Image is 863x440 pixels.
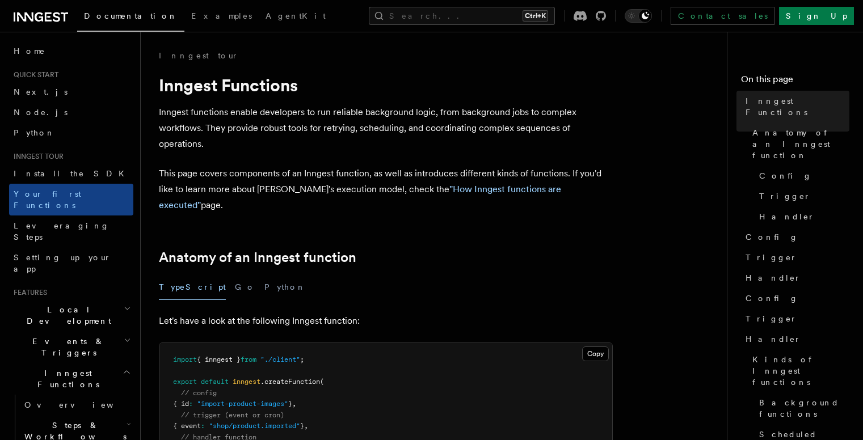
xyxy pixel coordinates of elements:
button: Go [235,274,255,300]
span: Inngest tour [9,152,64,161]
a: Next.js [9,82,133,102]
span: inngest [233,378,260,386]
span: , [304,422,308,430]
span: Quick start [9,70,58,79]
button: Events & Triggers [9,331,133,363]
span: , [292,400,296,408]
span: Trigger [746,252,797,263]
a: Handler [741,329,849,349]
span: "import-product-images" [197,400,288,408]
h1: Inngest Functions [159,75,613,95]
a: Home [9,41,133,61]
a: Trigger [755,186,849,206]
span: Setting up your app [14,253,111,273]
a: Inngest Functions [741,91,849,122]
a: Config [755,166,849,186]
span: { inngest } [197,356,241,363]
p: Let's have a look at the following Inngest function: [159,313,613,329]
span: Node.js [14,108,68,117]
button: Copy [582,346,609,361]
button: Toggle dark mode [625,9,652,23]
a: Your first Functions [9,184,133,215]
span: ( [320,378,324,386]
a: Setting up your app [9,247,133,279]
span: Config [746,231,798,243]
span: Anatomy of an Inngest function [752,127,849,161]
a: Handler [741,268,849,288]
span: Inngest Functions [9,367,123,390]
kbd: Ctrl+K [523,10,548,22]
span: // config [181,389,217,397]
span: Leveraging Steps [14,221,110,242]
a: Anatomy of an Inngest function [748,122,849,166]
span: Background functions [759,397,849,420]
a: Sign Up [779,7,854,25]
a: Inngest tour [159,50,238,61]
span: Install the SDK [14,169,131,178]
span: Local Development [9,304,124,327]
span: Python [14,128,55,137]
span: Features [9,288,47,297]
span: export [173,378,197,386]
span: { event [173,422,201,430]
button: Search...Ctrl+K [369,7,555,25]
span: // trigger (event or cron) [181,411,284,419]
p: Inngest functions enable developers to run reliable background logic, from background jobs to com... [159,104,613,152]
span: import [173,356,197,363]
a: Kinds of Inngest functions [748,349,849,392]
span: "./client" [260,356,300,363]
a: Examples [184,3,259,31]
span: Documentation [84,11,178,20]
a: Handler [755,206,849,227]
a: Config [741,288,849,308]
span: AgentKit [266,11,326,20]
span: Handler [746,272,801,284]
a: Python [9,122,133,143]
span: Your first Functions [14,189,81,210]
span: Trigger [746,313,797,324]
span: Trigger [759,191,811,202]
span: Kinds of Inngest functions [752,354,849,388]
span: { id [173,400,189,408]
h4: On this page [741,73,849,91]
a: Config [741,227,849,247]
span: Overview [24,400,141,409]
span: "shop/product.imported" [209,422,300,430]
button: Python [264,274,306,300]
span: Inngest Functions [746,95,849,118]
span: .createFunction [260,378,320,386]
a: Trigger [741,308,849,329]
span: Events & Triggers [9,336,124,358]
a: Install the SDK [9,163,133,184]
span: : [189,400,193,408]
a: Leveraging Steps [9,215,133,247]
span: Home [14,45,45,57]
a: Anatomy of an Inngest function [159,249,356,265]
a: AgentKit [259,3,332,31]
span: Config [746,293,798,304]
span: default [201,378,229,386]
a: Overview [20,395,133,415]
span: Examples [191,11,252,20]
p: This page covers components of an Inngest function, as well as introduces different kinds of func... [159,166,613,213]
button: Local Development [9,299,133,331]
a: Documentation [77,3,184,32]
a: Trigger [741,247,849,268]
a: Node.js [9,102,133,122]
span: : [201,422,205,430]
a: Background functions [755,392,849,424]
span: Handler [746,333,801,345]
a: Contact sales [671,7,774,25]
span: } [300,422,304,430]
span: Handler [759,211,815,222]
span: from [241,356,256,363]
span: ; [300,356,304,363]
span: Next.js [14,87,68,96]
button: Inngest Functions [9,363,133,395]
span: Config [759,170,812,181]
span: } [288,400,292,408]
button: TypeScript [159,274,226,300]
